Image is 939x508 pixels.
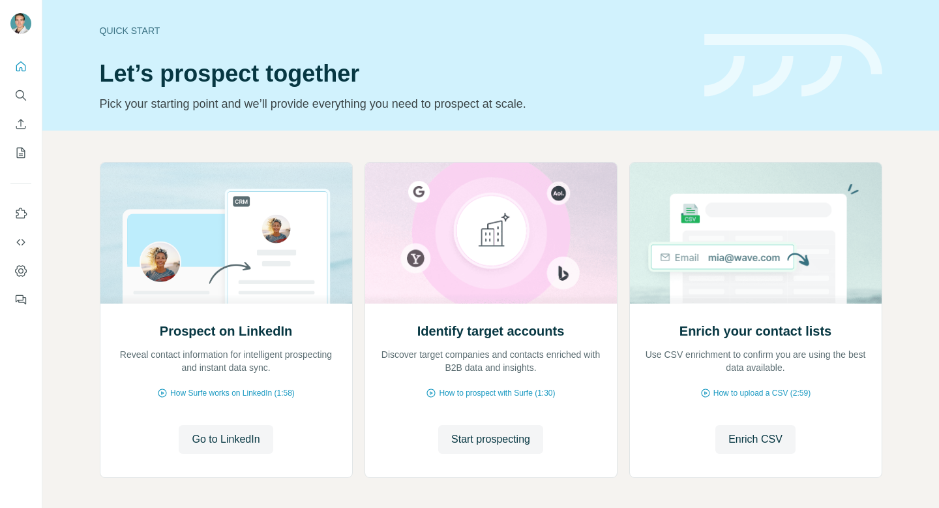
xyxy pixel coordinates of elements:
p: Reveal contact information for intelligent prospecting and instant data sync. [113,348,339,374]
span: How to upload a CSV (2:59) [713,387,811,399]
span: How Surfe works on LinkedIn (1:58) [170,387,295,399]
img: banner [704,34,882,97]
button: Search [10,84,31,107]
h2: Identify target accounts [417,322,565,340]
span: Start prospecting [451,432,530,447]
button: Feedback [10,288,31,311]
img: Prospect on LinkedIn [100,163,353,304]
p: Pick your starting point and we’ll provide everything you need to prospect at scale. [100,95,689,113]
span: Go to LinkedIn [192,432,260,447]
p: Discover target companies and contacts enriched with B2B data and insights. [378,348,604,374]
span: How to prospect with Surfe (1:30) [439,387,555,399]
button: Start prospecting [438,425,543,454]
button: Quick start [10,55,31,78]
p: Use CSV enrichment to confirm you are using the best data available. [643,348,869,374]
h2: Prospect on LinkedIn [160,322,292,340]
img: Avatar [10,13,31,34]
button: Use Surfe API [10,230,31,254]
button: Use Surfe on LinkedIn [10,202,31,225]
img: Enrich your contact lists [629,163,882,304]
button: Enrich CSV [715,425,796,454]
button: Enrich CSV [10,112,31,136]
img: Identify target accounts [365,163,618,304]
div: Quick start [100,24,689,37]
button: My lists [10,141,31,165]
button: Dashboard [10,259,31,283]
h1: Let’s prospect together [100,61,689,87]
h2: Enrich your contact lists [679,322,831,340]
span: Enrich CSV [728,432,782,447]
button: Go to LinkedIn [179,425,273,454]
